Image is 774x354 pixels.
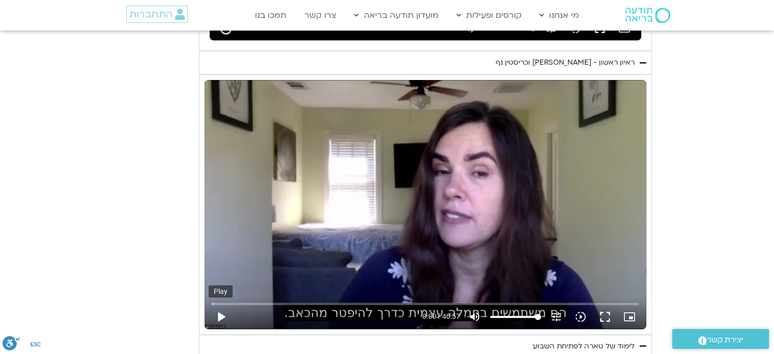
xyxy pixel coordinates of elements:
[625,8,670,23] img: תודעה בריאה
[126,6,188,23] a: התחברות
[534,6,584,25] a: מי אנחנו
[496,57,635,69] div: ראיון ראשון - [PERSON_NAME] וכריסטין נף
[533,340,635,352] div: לימוד של טארה לפתיחת השבוע
[451,6,527,25] a: קורסים ופעילות
[672,329,769,349] a: יצירת קשר
[299,6,341,25] a: צרו קשר
[199,51,652,74] summary: ראיון ראשון - [PERSON_NAME] וכריסטין נף
[349,6,444,25] a: מועדון תודעה בריאה
[707,333,743,347] span: יצירת קשר
[250,6,292,25] a: תמכו בנו
[129,9,173,20] span: התחברות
